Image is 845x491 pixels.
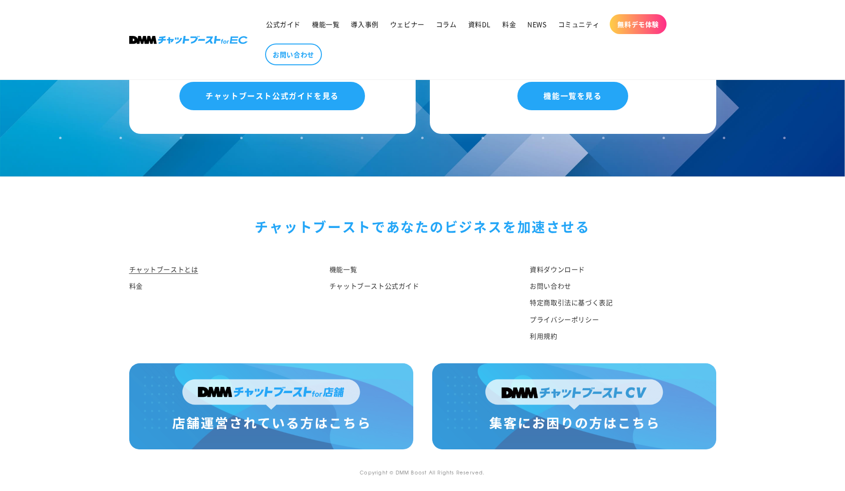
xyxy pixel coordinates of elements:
img: 株式会社DMM Boost [129,36,248,44]
a: 資料ダウンロード [530,263,585,278]
small: Copyright © DMM Boost All Rights Reserved. [360,469,485,476]
a: 料金 [129,278,143,294]
a: 公式ガイド [260,14,306,34]
span: 料金 [502,20,516,28]
a: 機能一覧 [329,263,357,278]
a: 料金 [497,14,522,34]
a: お問い合わせ [265,44,322,65]
a: チャットブーストとは [129,263,198,278]
a: 導入事例 [345,14,384,34]
a: お問い合わせ [530,278,571,294]
a: 機能一覧を見る [517,82,628,110]
a: チャットブースト公式ガイド [329,278,419,294]
span: 資料DL [468,20,491,28]
a: コミュニティ [552,14,605,34]
a: コラム [430,14,463,34]
span: ウェビナー [390,20,425,28]
img: 集客にお困りの方はこちら [432,363,716,449]
span: 機能一覧 [312,20,339,28]
img: 店舗運営されている方はこちら [129,363,413,449]
a: チャットブースト公式ガイドを見る [179,82,365,110]
span: 導入事例 [351,20,378,28]
span: NEWS [527,20,546,28]
a: 機能一覧 [306,14,345,34]
a: 特定商取引法に基づく表記 [530,294,613,311]
span: 公式ガイド [266,20,301,28]
a: NEWS [522,14,552,34]
span: お問い合わせ [273,50,314,59]
span: コミュニティ [558,20,600,28]
a: 利用規約 [530,328,557,344]
a: 無料デモ体験 [610,14,667,34]
span: 無料デモ体験 [617,20,659,28]
a: ウェビナー [384,14,430,34]
div: チャットブーストで あなたのビジネスを加速させる [129,215,716,238]
a: プライバシーポリシー [530,311,599,328]
span: コラム [436,20,457,28]
a: 資料DL [463,14,497,34]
